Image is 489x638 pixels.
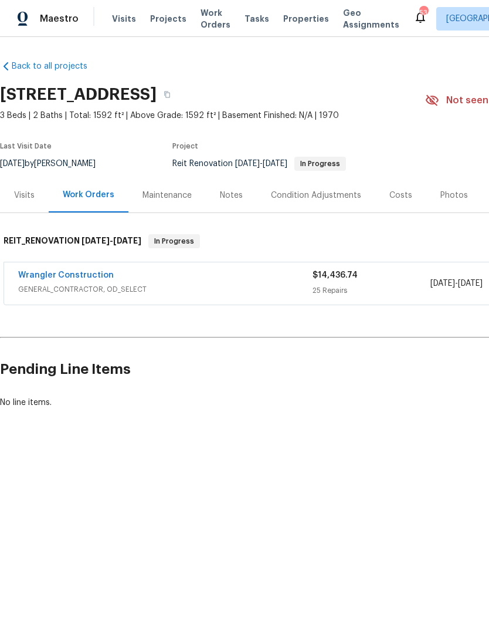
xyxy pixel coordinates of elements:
div: Work Orders [63,189,114,201]
span: In Progress [150,235,199,247]
div: Notes [220,190,243,201]
span: Properties [283,13,329,25]
div: Condition Adjustments [271,190,361,201]
span: Visits [112,13,136,25]
span: In Progress [296,160,345,167]
div: Visits [14,190,35,201]
div: Maintenance [142,190,192,201]
div: 53 [419,7,427,19]
span: Geo Assignments [343,7,399,31]
span: [DATE] [113,237,141,245]
span: $14,436.74 [313,271,358,279]
span: [DATE] [263,160,287,168]
span: [DATE] [458,279,483,288]
button: Copy Address [157,84,178,105]
span: Project [172,143,198,150]
div: 25 Repairs [313,285,430,296]
span: - [81,237,141,245]
span: Projects [150,13,186,25]
span: - [235,160,287,168]
div: Costs [389,190,412,201]
span: Tasks [244,15,269,23]
span: Reit Renovation [172,160,346,168]
span: [DATE] [81,237,110,245]
h6: REIT_RENOVATION [4,234,141,248]
span: - [430,278,483,289]
span: [DATE] [430,279,455,288]
span: Maestro [40,13,79,25]
a: Wrangler Construction [18,271,114,279]
div: Photos [440,190,468,201]
span: [DATE] [235,160,260,168]
span: Work Orders [201,7,230,31]
span: GENERAL_CONTRACTOR, OD_SELECT [18,283,313,295]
